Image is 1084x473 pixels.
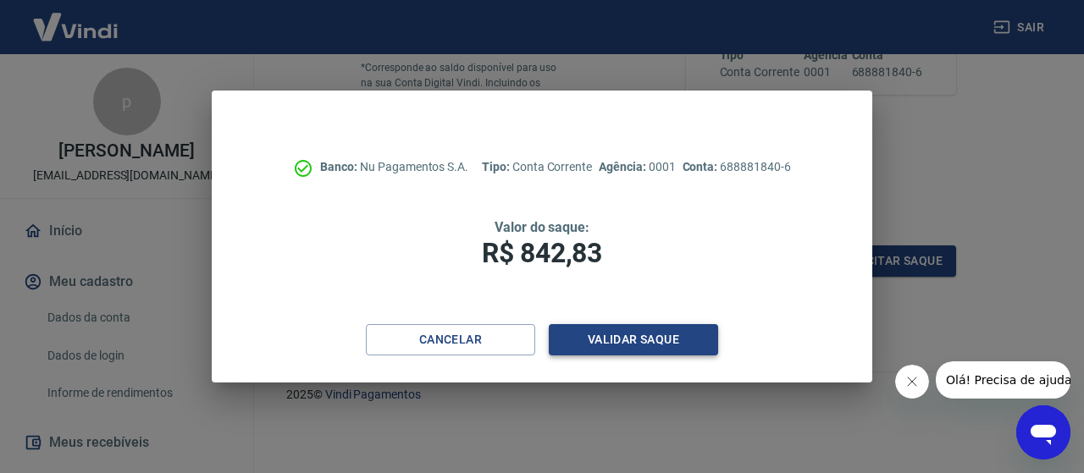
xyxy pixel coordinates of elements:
p: 0001 [599,158,675,176]
span: Valor do saque: [495,219,589,235]
p: 688881840-6 [683,158,791,176]
iframe: Mensagem da empresa [936,361,1070,399]
iframe: Fechar mensagem [895,365,929,399]
iframe: Botão para abrir a janela de mensagens [1016,405,1070,459]
span: Conta: [683,160,721,173]
span: Olá! Precisa de ajuda? [10,12,142,25]
span: R$ 842,83 [482,237,602,269]
button: Cancelar [366,324,535,355]
p: Conta Corrente [482,158,592,176]
span: Banco: [320,160,360,173]
span: Tipo: [482,160,512,173]
span: Agência: [599,160,649,173]
p: Nu Pagamentos S.A. [320,158,468,176]
button: Validar saque [549,324,718,355]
